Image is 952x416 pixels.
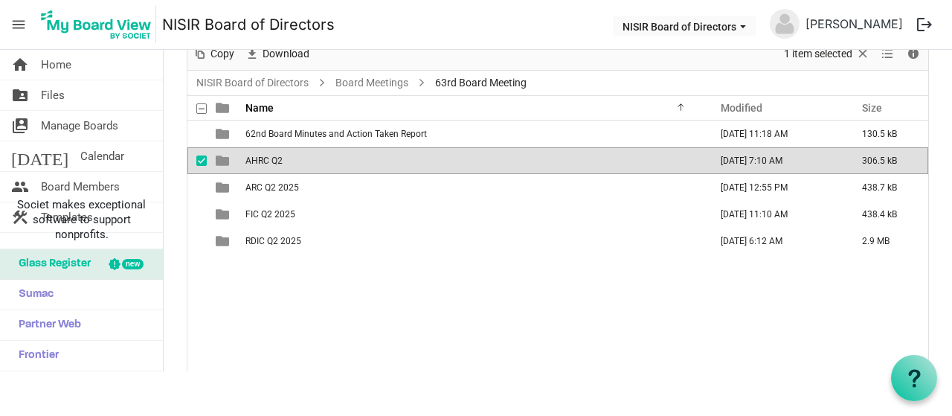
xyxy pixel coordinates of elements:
span: RDIC Q2 2025 [245,236,301,246]
div: Copy [187,39,239,70]
button: Details [904,45,924,63]
span: FIC Q2 2025 [245,209,295,220]
div: Clear selection [779,39,875,70]
button: Selection [782,45,873,63]
td: September 16, 2025 11:10 AM column header Modified [705,201,846,228]
td: AHRC Q2 is template cell column header Name [241,147,705,174]
td: September 16, 2025 11:18 AM column header Modified [705,121,846,147]
span: Size [862,102,882,114]
td: is template cell column header type [207,228,241,255]
td: 130.5 kB is template cell column header Size [846,121,928,147]
button: Download [242,45,312,63]
img: My Board View Logo [36,6,156,43]
span: Frontier [11,341,59,371]
span: home [11,50,29,80]
a: Board Meetings [332,74,411,92]
span: Board Members [41,172,120,202]
span: Home [41,50,71,80]
td: September 16, 2025 12:55 PM column header Modified [705,174,846,201]
span: switch_account [11,111,29,141]
span: AHRC Q2 [245,156,283,166]
span: Calendar [80,141,124,171]
td: September 19, 2025 7:10 AM column header Modified [705,147,846,174]
span: 63rd Board Meeting [432,74,530,92]
span: Name [245,102,274,114]
span: [DATE] [11,141,68,171]
td: 2.9 MB is template cell column header Size [846,228,928,255]
div: View [875,39,901,70]
a: NISIR Board of Directors [162,10,335,39]
div: Download [239,39,315,70]
span: Sumac [11,280,54,310]
span: Download [261,45,311,63]
td: 438.4 kB is template cell column header Size [846,201,928,228]
a: [PERSON_NAME] [800,9,909,39]
a: NISIR Board of Directors [193,74,312,92]
span: Files [41,80,65,110]
td: FIC Q2 2025 is template cell column header Name [241,201,705,228]
span: Partner Web [11,310,81,340]
td: checkbox [187,121,207,147]
td: checkbox [187,201,207,228]
td: 306.5 kB is template cell column header Size [846,147,928,174]
button: NISIR Board of Directors dropdownbutton [613,16,756,36]
td: 438.7 kB is template cell column header Size [846,174,928,201]
span: Societ makes exceptional software to support nonprofits. [7,197,156,242]
span: folder_shared [11,80,29,110]
span: people [11,172,29,202]
button: View dropdownbutton [878,45,896,63]
span: ARC Q2 2025 [245,182,299,193]
td: is template cell column header type [207,174,241,201]
span: 62nd Board Minutes and Action Taken Report [245,129,427,139]
td: ARC Q2 2025 is template cell column header Name [241,174,705,201]
span: Copy [209,45,236,63]
span: Manage Boards [41,111,118,141]
div: Details [901,39,926,70]
span: Modified [721,102,762,114]
span: Glass Register [11,249,91,279]
td: RDIC Q2 2025 is template cell column header Name [241,228,705,255]
td: 62nd Board Minutes and Action Taken Report is template cell column header Name [241,121,705,147]
td: is template cell column header type [207,201,241,228]
td: checkbox [187,147,207,174]
a: My Board View Logo [36,6,162,43]
td: is template cell column header type [207,147,241,174]
td: checkbox [187,174,207,201]
td: September 17, 2025 6:12 AM column header Modified [705,228,846,255]
div: new [122,259,144,269]
button: logout [909,9,940,40]
img: no-profile-picture.svg [770,9,800,39]
span: menu [4,10,33,39]
td: checkbox [187,228,207,255]
td: is template cell column header type [207,121,241,147]
button: Copy [190,45,237,63]
span: 1 item selected [782,45,854,63]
